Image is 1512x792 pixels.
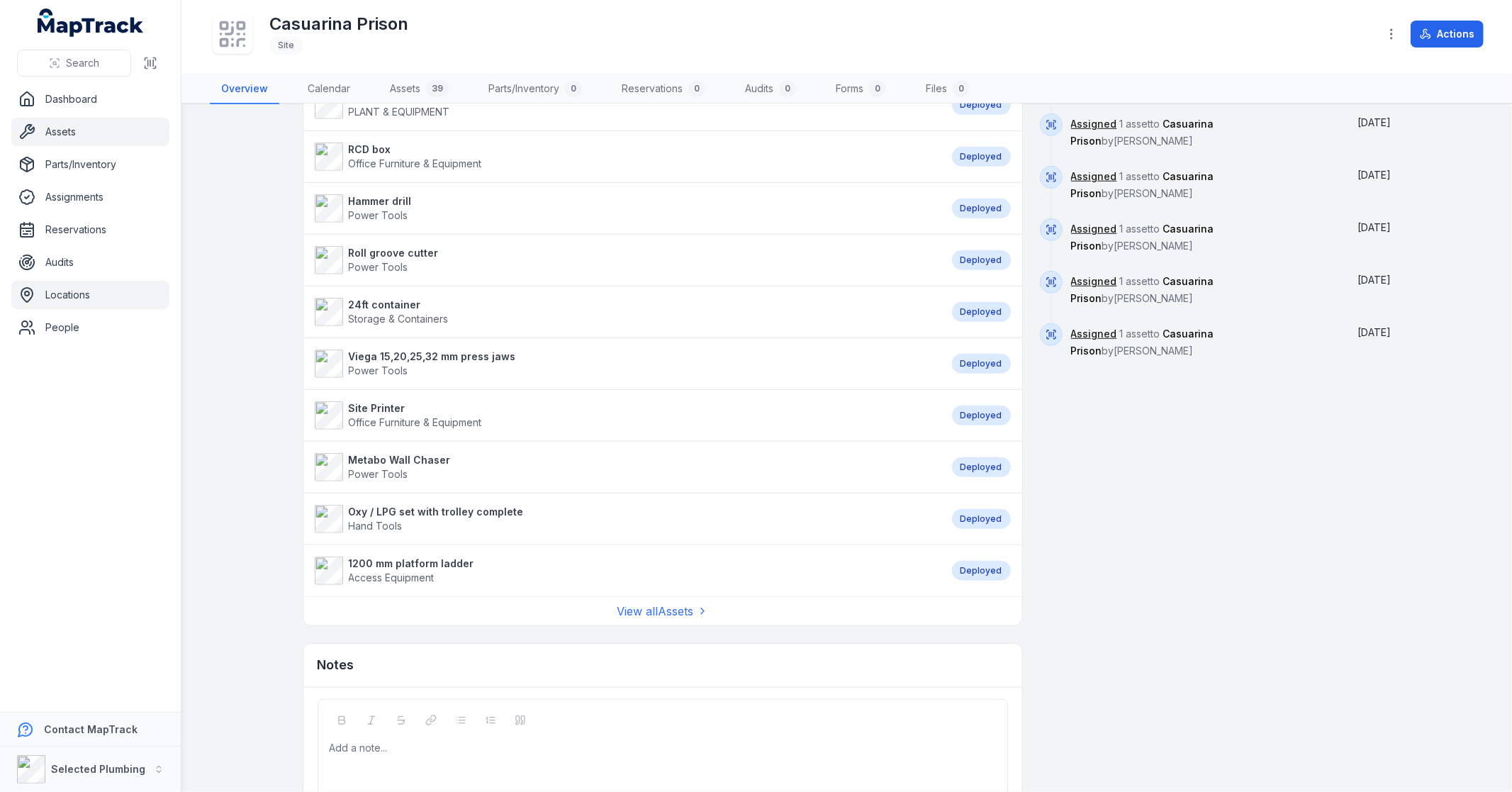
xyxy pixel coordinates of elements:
[1358,326,1391,338] time: 08/08/2025, 7:30:36 am
[952,302,1011,322] div: Deployed
[296,74,362,104] a: Calendar
[1358,169,1391,181] span: [DATE]
[11,85,169,113] a: Dashboard
[349,571,435,584] span: Access Equipment
[824,74,897,104] a: Forms0
[952,509,1011,529] div: Deployed
[349,157,482,169] span: Office Furniture & Equipment
[349,505,524,519] strong: Oxy / LPG set with trolley complete
[477,74,593,104] a: Parts/Inventory0
[1071,222,1117,236] a: Assigned
[11,118,169,146] a: Assets
[1358,116,1391,128] span: [DATE]
[349,246,439,260] strong: Roll groove cutter
[1071,117,1117,131] a: Assigned
[210,74,279,104] a: Overview
[1358,326,1391,338] span: [DATE]
[1071,327,1117,341] a: Assigned
[11,183,169,211] a: Assignments
[315,401,938,430] a: Site PrinterOffice Furniture & Equipment
[734,74,807,104] a: Audits0
[1358,274,1391,286] span: [DATE]
[952,406,1011,425] div: Deployed
[315,453,938,481] a: Metabo Wall ChaserPower Tools
[1071,170,1214,199] span: 1 asset to by [PERSON_NAME]
[379,74,460,104] a: Assets39
[11,281,169,309] a: Locations
[1411,21,1484,48] button: Actions
[952,250,1011,270] div: Deployed
[349,313,449,325] span: Storage & Containers
[914,74,981,104] a: Files0
[617,603,708,620] a: View allAssets
[38,9,144,37] a: MapTrack
[11,150,169,179] a: Parts/Inventory
[269,13,408,35] h1: Casuarina Prison
[952,199,1011,218] div: Deployed
[349,298,449,312] strong: 24ft container
[952,561,1011,581] div: Deployed
[44,723,138,735] strong: Contact MapTrack
[610,74,717,104] a: Reservations0
[1358,169,1391,181] time: 28/08/2025, 9:46:14 am
[349,209,408,221] span: Power Tools
[315,557,938,585] a: 1200 mm platform ladderAccess Equipment
[688,80,705,97] div: 0
[1071,169,1117,184] a: Assigned
[315,91,938,119] a: Pipe standPLANT & EQUIPMENT
[1358,274,1391,286] time: 21/08/2025, 6:33:44 am
[1071,223,1214,252] span: 1 asset to by [PERSON_NAME]
[17,50,131,77] button: Search
[349,350,516,364] strong: Viega 15,20,25,32 mm press jaws
[1071,275,1214,304] span: 1 asset to by [PERSON_NAME]
[1358,221,1391,233] time: 25/08/2025, 4:37:46 pm
[1071,274,1117,289] a: Assigned
[349,261,408,273] span: Power Tools
[315,298,938,326] a: 24ft containerStorage & Containers
[349,364,408,377] span: Power Tools
[953,80,970,97] div: 0
[565,80,582,97] div: 0
[315,505,938,533] a: Oxy / LPG set with trolley completeHand Tools
[51,763,145,775] strong: Selected Plumbing
[952,95,1011,115] div: Deployed
[349,194,412,208] strong: Hammer drill
[1358,116,1391,128] time: 28/08/2025, 10:41:39 am
[318,655,354,675] h3: Notes
[315,143,938,171] a: RCD boxOffice Furniture & Equipment
[779,80,796,97] div: 0
[349,401,482,415] strong: Site Printer
[349,143,482,157] strong: RCD box
[66,56,99,70] span: Search
[349,453,451,467] strong: Metabo Wall Chaser
[426,80,449,97] div: 39
[1071,118,1214,147] span: 1 asset to by [PERSON_NAME]
[11,216,169,244] a: Reservations
[349,520,403,532] span: Hand Tools
[349,416,482,428] span: Office Furniture & Equipment
[952,354,1011,374] div: Deployed
[315,246,938,274] a: Roll groove cutterPower Tools
[1358,221,1391,233] span: [DATE]
[869,80,886,97] div: 0
[315,350,938,378] a: Viega 15,20,25,32 mm press jawsPower Tools
[349,557,474,571] strong: 1200 mm platform ladder
[315,194,938,223] a: Hammer drillPower Tools
[11,313,169,342] a: People
[269,35,303,55] div: Site
[349,106,450,118] span: PLANT & EQUIPMENT
[952,457,1011,477] div: Deployed
[349,468,408,480] span: Power Tools
[11,248,169,277] a: Audits
[952,147,1011,167] div: Deployed
[1071,328,1214,357] span: 1 asset to by [PERSON_NAME]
